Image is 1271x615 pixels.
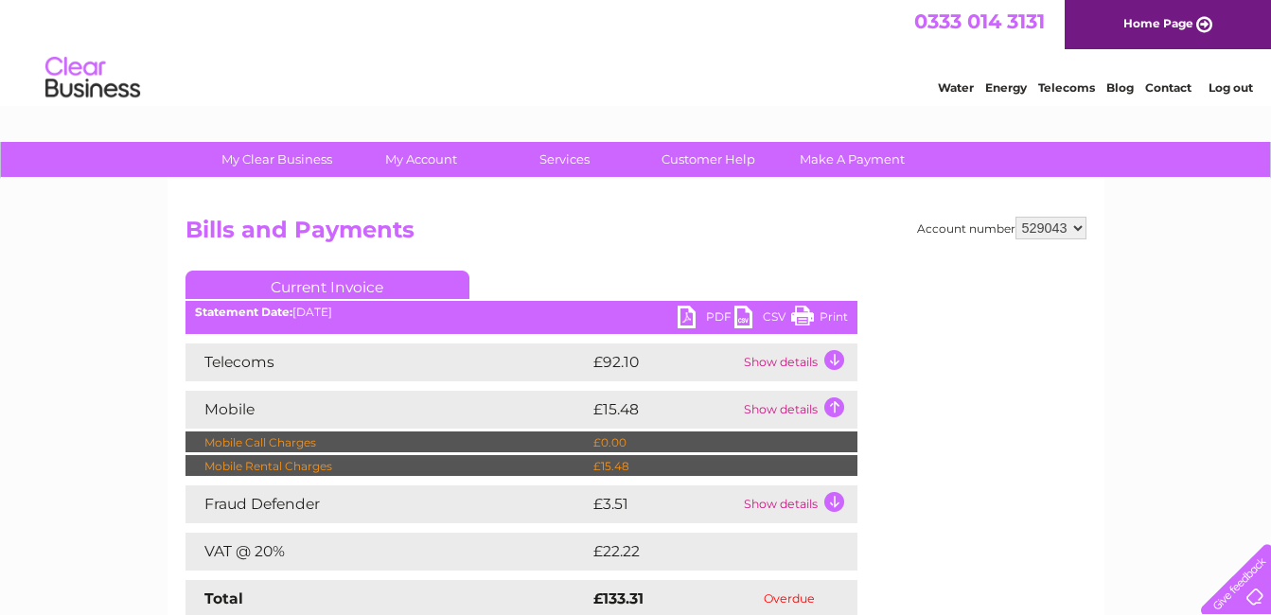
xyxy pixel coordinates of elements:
img: logo.png [44,49,141,107]
div: Clear Business is a trading name of Verastar Limited (registered in [GEOGRAPHIC_DATA] No. 3667643... [189,10,1084,92]
a: Customer Help [630,142,786,177]
td: Mobile Call Charges [185,431,589,454]
td: £15.48 [589,391,739,429]
td: VAT @ 20% [185,533,589,571]
a: Make A Payment [774,142,930,177]
b: Statement Date: [195,305,292,319]
a: My Clear Business [199,142,355,177]
a: PDF [678,306,734,333]
a: Water [938,80,974,95]
td: Show details [739,485,857,523]
a: 0333 014 3131 [914,9,1045,33]
td: £22.22 [589,533,819,571]
a: CSV [734,306,791,333]
a: Blog [1106,80,1134,95]
a: My Account [343,142,499,177]
h2: Bills and Payments [185,217,1086,253]
td: Fraud Defender [185,485,589,523]
a: Energy [985,80,1027,95]
strong: £133.31 [593,589,644,607]
td: Show details [739,343,857,381]
div: [DATE] [185,306,857,319]
div: Account number [917,217,1086,239]
a: Contact [1145,80,1192,95]
a: Services [486,142,643,177]
td: £3.51 [589,485,739,523]
a: Current Invoice [185,271,469,299]
td: Mobile Rental Charges [185,455,589,478]
td: £92.10 [589,343,739,381]
a: Print [791,306,848,333]
td: Show details [739,391,857,429]
td: Mobile [185,391,589,429]
td: £15.48 [589,455,828,478]
a: Telecoms [1038,80,1095,95]
td: Telecoms [185,343,589,381]
strong: Total [204,589,243,607]
a: Log out [1209,80,1253,95]
td: £0.00 [589,431,828,454]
